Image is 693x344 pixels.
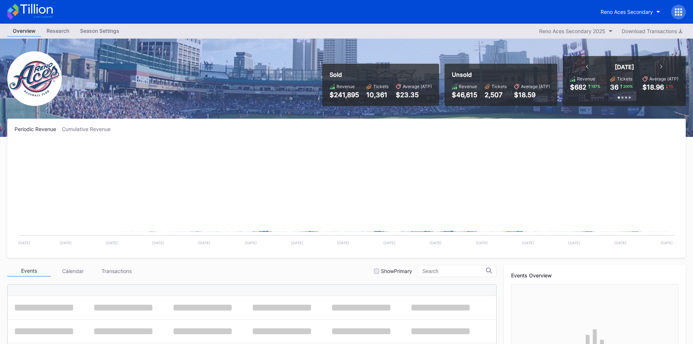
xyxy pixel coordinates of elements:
[330,91,359,99] div: $241,895
[366,91,389,99] div: 10,361
[106,241,118,245] text: [DATE]
[75,25,125,36] div: Season Settings
[615,63,634,71] div: [DATE]
[383,241,395,245] text: [DATE]
[459,84,477,89] div: Revenue
[336,84,355,89] div: Revenue
[511,272,678,278] div: Events Overview
[291,241,303,245] text: [DATE]
[539,28,605,34] div: Reno Aces Secondary 2025
[595,5,666,19] button: Reno Aces Secondary
[15,126,62,132] div: Periodic Revenue
[622,83,633,89] div: 200 %
[62,126,116,132] div: Cumulative Revenue
[15,141,678,250] svg: Chart title
[485,91,507,99] div: 2,507
[330,71,432,78] div: Sold
[430,241,442,245] text: [DATE]
[373,84,389,89] div: Tickets
[514,91,550,99] div: $18.59
[7,265,51,277] div: Events
[617,76,632,82] div: Tickets
[7,51,62,106] img: RenoAces.png
[614,241,626,245] text: [DATE]
[403,84,432,89] div: Average (ATP)
[590,83,601,89] div: 197 %
[570,83,586,91] div: $682
[95,265,138,277] div: Transactions
[18,241,30,245] text: [DATE]
[535,26,616,36] button: Reno Aces Secondary 2025
[337,241,349,245] text: [DATE]
[610,83,618,91] div: 36
[245,241,257,245] text: [DATE]
[422,268,486,274] input: Search
[152,241,164,245] text: [DATE]
[491,84,507,89] div: Tickets
[41,25,75,36] div: Research
[7,25,41,37] a: Overview
[452,71,550,78] div: Unsold
[522,241,534,245] text: [DATE]
[51,265,95,277] div: Calendar
[452,91,477,99] div: $46,615
[668,83,674,89] div: 1 %
[396,91,432,99] div: $23.35
[60,241,72,245] text: [DATE]
[75,25,125,37] a: Season Settings
[642,83,664,91] div: $18.96
[618,26,686,36] button: Download Transactions
[601,9,653,15] div: Reno Aces Secondary
[381,268,412,274] div: Show Primary
[476,241,488,245] text: [DATE]
[521,84,550,89] div: Average (ATP)
[41,25,75,37] a: Research
[622,28,682,34] div: Download Transactions
[661,241,673,245] text: [DATE]
[577,76,595,82] div: Revenue
[649,76,678,82] div: Average (ATP)
[198,241,210,245] text: [DATE]
[568,241,580,245] text: [DATE]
